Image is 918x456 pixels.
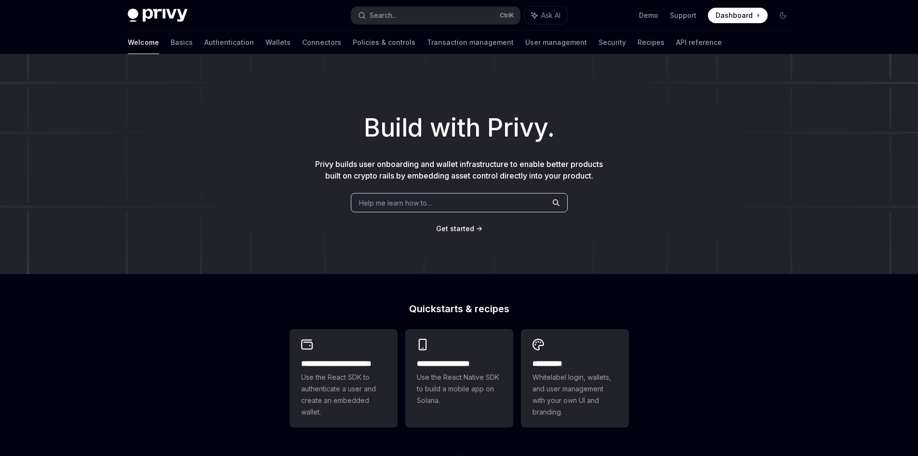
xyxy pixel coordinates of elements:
a: Recipes [638,31,665,54]
span: Dashboard [716,11,753,20]
a: Dashboard [708,8,768,23]
button: Search...CtrlK [351,7,520,24]
a: Security [599,31,626,54]
a: Support [670,11,696,20]
span: Ctrl K [500,12,514,19]
button: Toggle dark mode [775,8,791,23]
span: Help me learn how to… [359,198,432,208]
a: Wallets [266,31,291,54]
span: Use the React Native SDK to build a mobile app on Solana. [417,372,502,406]
a: Get started [436,224,474,234]
a: Policies & controls [353,31,415,54]
a: User management [525,31,587,54]
h1: Build with Privy. [15,109,903,147]
h2: Quickstarts & recipes [290,304,629,314]
span: Ask AI [541,11,560,20]
a: Welcome [128,31,159,54]
a: API reference [676,31,722,54]
img: dark logo [128,9,187,22]
a: **** *****Whitelabel login, wallets, and user management with your own UI and branding. [521,329,629,428]
div: Search... [370,10,397,21]
a: Transaction management [427,31,514,54]
button: Ask AI [525,7,567,24]
a: Basics [171,31,193,54]
a: Connectors [302,31,341,54]
a: Authentication [204,31,254,54]
span: Use the React SDK to authenticate a user and create an embedded wallet. [301,372,386,418]
span: Privy builds user onboarding and wallet infrastructure to enable better products built on crypto ... [315,159,603,180]
span: Whitelabel login, wallets, and user management with your own UI and branding. [532,372,617,418]
span: Get started [436,224,474,233]
a: Demo [639,11,658,20]
a: **** **** **** ***Use the React Native SDK to build a mobile app on Solana. [405,329,513,428]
